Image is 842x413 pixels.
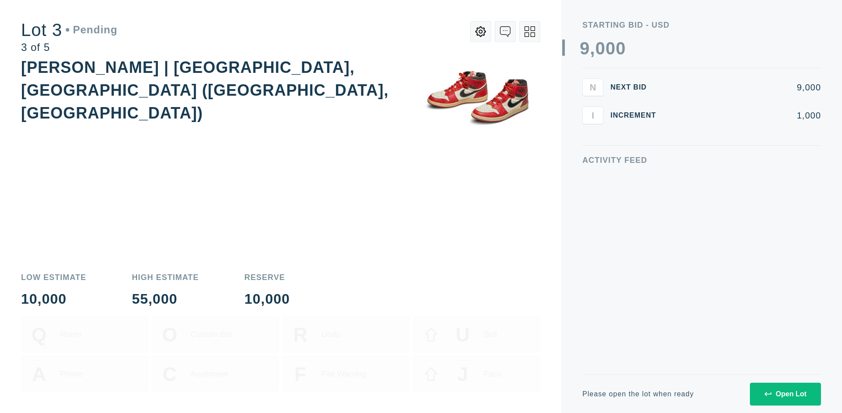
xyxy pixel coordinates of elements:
span: N [590,82,596,92]
div: , [590,40,595,215]
div: Low Estimate [21,273,86,281]
div: Starting Bid - USD [582,21,821,29]
div: Open Lot [764,390,806,398]
div: Pending [66,25,118,35]
div: 9,000 [670,83,821,92]
div: 10,000 [21,292,86,306]
div: High Estimate [132,273,199,281]
div: [PERSON_NAME] | [GEOGRAPHIC_DATA], [GEOGRAPHIC_DATA] ([GEOGRAPHIC_DATA], [GEOGRAPHIC_DATA]) [21,58,389,122]
div: Please open the lot when ready [582,391,694,398]
div: 0 [595,40,605,57]
div: 55,000 [132,292,199,306]
div: 0 [606,40,616,57]
div: Increment [610,112,663,119]
div: 0 [616,40,626,57]
div: Activity Feed [582,156,821,164]
div: 10,000 [244,292,290,306]
div: 9 [580,40,590,57]
button: I [582,107,603,124]
div: 3 of 5 [21,42,118,53]
span: I [592,110,594,120]
div: Reserve [244,273,290,281]
button: Open Lot [750,383,821,406]
div: Next Bid [610,84,663,91]
div: 1,000 [670,111,821,120]
div: Lot 3 [21,21,118,39]
button: N [582,79,603,96]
